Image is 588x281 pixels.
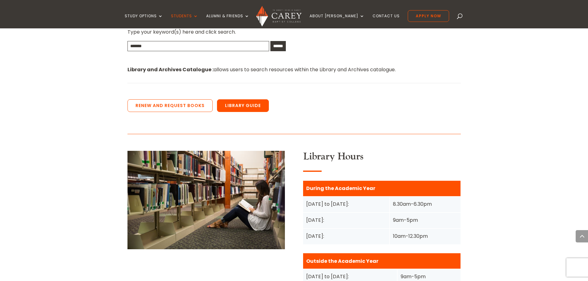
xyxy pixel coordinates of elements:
[127,28,461,41] p: Type your keyword(s) here and click search.
[393,232,458,240] div: 10am-12.30pm
[206,14,249,28] a: Alumni & Friends
[306,185,375,192] strong: During the Academic Year
[306,200,386,208] div: [DATE] to [DATE]:
[127,99,213,112] a: Renew and Request Books
[217,99,269,112] a: Library Guide
[310,14,365,28] a: About [PERSON_NAME]
[171,14,198,28] a: Students
[306,258,378,265] strong: Outside the Academic Year
[373,14,400,28] a: Contact Us
[306,272,394,281] div: [DATE] to [DATE]:
[393,216,458,224] div: 9am-5pm
[393,200,458,208] div: 8.30am-6.30pm
[408,10,449,22] a: Apply Now
[303,151,461,166] h3: Library Hours
[256,6,302,27] img: Carey Baptist College
[306,216,386,224] div: [DATE]:
[127,151,285,249] img: Girl reading on the floor in a library
[401,272,457,281] div: 9am-5pm
[306,232,386,240] div: [DATE]:
[125,14,163,28] a: Study Options
[127,65,461,74] p: allows users to search resources within the Library and Archives catalogue.
[127,66,214,73] strong: Library and Archives Catalogue :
